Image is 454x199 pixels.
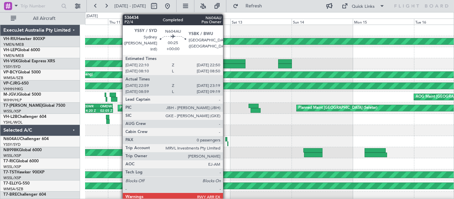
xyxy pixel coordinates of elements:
[292,19,353,25] div: Sun 14
[3,37,17,41] span: VH-RIU
[3,48,17,52] span: VH-LEP
[84,104,98,108] div: KEWR
[3,159,16,163] span: T7-RIC
[98,108,113,112] div: 02:05 Z
[3,87,23,92] a: VHHH/HKG
[3,42,24,47] a: YMEN/MEB
[3,137,49,141] a: N604AUChallenger 604
[3,59,55,63] a: VH-VSKGlobal Express XRS
[338,1,388,11] button: Quick Links
[3,115,17,119] span: VH-L2B
[3,64,21,69] a: YSSY/SYD
[3,187,23,192] a: WMSA/SZB
[298,103,377,113] div: Planned Maint [GEOGRAPHIC_DATA] (Seletar)
[3,175,21,180] a: WSSL/XSP
[3,137,20,141] span: N604AU
[17,16,71,21] span: All Aircraft
[3,170,44,174] a: T7-TSTHawker 900XP
[3,81,29,86] a: VP-CJRG-650
[3,104,42,108] span: T7-[PERSON_NAME]
[98,104,112,108] div: OMDW
[3,37,45,41] a: VH-RIUHawker 800XP
[3,53,24,58] a: YMEN/MEB
[3,81,17,86] span: VP-CJR
[3,193,46,197] a: T7-BREChallenger 604
[3,153,21,158] a: WSSL/XSP
[3,148,42,152] a: N8998KGlobal 6000
[120,103,186,113] div: Planned Maint Dubai (Al Maktoum Intl)
[3,93,18,97] span: M-JGVJ
[3,181,30,186] a: T7-ELLYG-550
[3,142,21,147] a: YSSY/SYD
[3,115,46,119] a: VH-L2BChallenger 604
[3,120,23,125] a: YSHL/WOL
[3,98,22,103] a: WIHH/HLP
[3,70,18,74] span: VP-BCY
[84,108,98,112] div: 14:20 Z
[3,159,39,163] a: T7-RICGlobal 6000
[3,75,23,80] a: WMSA/SZB
[230,1,270,11] button: Refresh
[3,70,41,74] a: VP-BCYGlobal 5000
[3,170,16,174] span: T7-TST
[3,148,19,152] span: N8998K
[3,48,40,52] a: VH-LEPGlobal 6000
[169,19,230,25] div: Fri 12
[353,19,414,25] div: Mon 15
[240,4,268,8] span: Refresh
[3,164,21,169] a: WSSL/XSP
[7,13,73,24] button: All Aircraft
[3,104,65,108] a: T7-[PERSON_NAME]Global 7500
[3,181,18,186] span: T7-ELLY
[21,1,59,11] input: Trip Number
[3,193,17,197] span: T7-BRE
[108,19,169,25] div: Thu 11
[86,13,98,19] div: [DATE]
[114,3,146,9] span: [DATE] - [DATE]
[230,19,292,25] div: Sat 13
[3,93,41,97] a: M-JGVJGlobal 5000
[352,3,375,10] div: Quick Links
[3,59,18,63] span: VH-VSK
[3,109,21,114] a: WSSL/XSP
